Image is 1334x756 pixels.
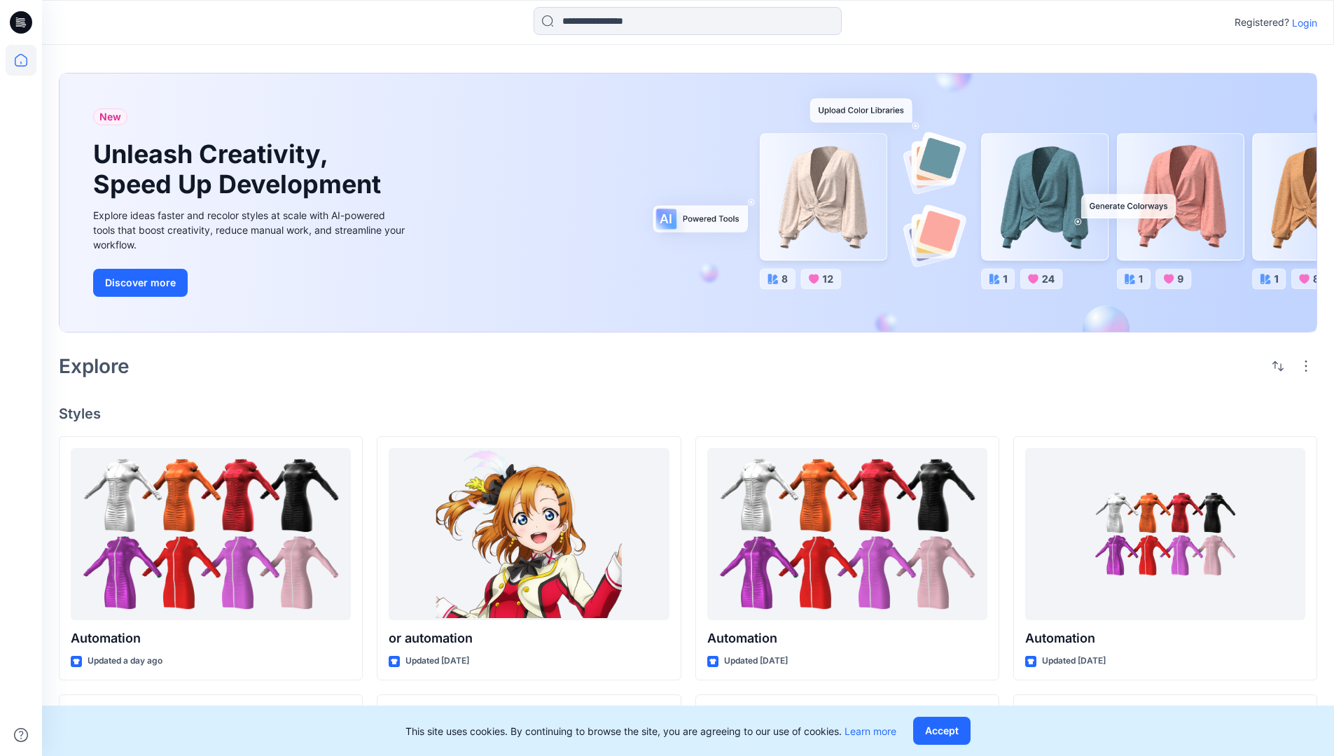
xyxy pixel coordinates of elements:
[93,269,408,297] a: Discover more
[88,654,162,668] p: Updated a day ago
[71,448,351,621] a: Automation
[845,725,896,737] a: Learn more
[389,448,669,621] a: or automation
[93,269,188,297] button: Discover more
[707,629,987,648] p: Automation
[1042,654,1106,668] p: Updated [DATE]
[1025,448,1305,621] a: Automation
[93,139,387,199] h1: Unleash Creativity, Speed Up Development
[93,208,408,252] div: Explore ideas faster and recolor styles at scale with AI-powered tools that boost creativity, red...
[59,405,1317,422] h4: Styles
[99,108,121,125] span: New
[71,629,351,648] p: Automation
[1025,629,1305,648] p: Automation
[1292,15,1317,30] p: Login
[1235,14,1289,31] p: Registered?
[405,654,469,668] p: Updated [DATE]
[389,629,669,648] p: or automation
[59,355,130,377] h2: Explore
[405,724,896,738] p: This site uses cookies. By continuing to browse the site, you are agreeing to our use of cookies.
[724,654,788,668] p: Updated [DATE]
[913,717,971,745] button: Accept
[707,448,987,621] a: Automation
